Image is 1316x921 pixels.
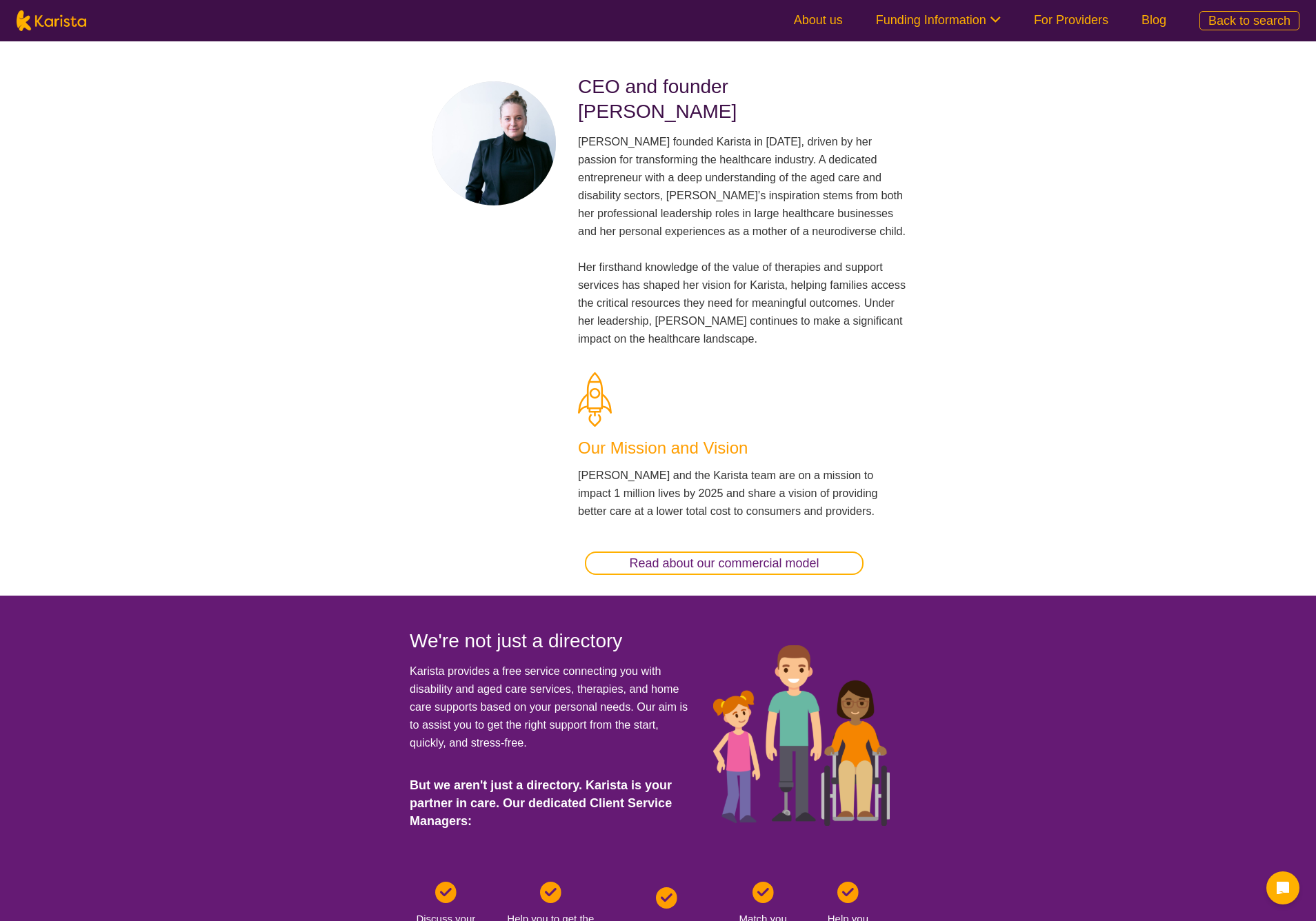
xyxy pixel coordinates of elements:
[17,10,86,31] img: Karista logo
[578,74,906,124] h2: CEO and founder [PERSON_NAME]
[794,13,843,27] a: About us
[1199,11,1299,30] a: Back to search
[578,436,906,460] h3: Our Mission and Vision
[410,778,672,828] span: But we aren't just a directory. Karista is your partner in care. Our dedicated Client Service Man...
[578,132,906,347] p: [PERSON_NAME] founded Karista in [DATE], driven by her passion for transforming the healthcare in...
[629,556,819,570] b: Read about our commercial model
[578,372,612,427] img: Our Mission
[876,13,1001,27] a: Funding Information
[578,466,906,520] p: [PERSON_NAME] and the Karista team are on a mission to impact 1 million lives by 2025 and share a...
[713,645,890,826] img: Participants
[1034,13,1108,27] a: For Providers
[540,882,561,903] img: Tick
[752,882,774,903] img: Tick
[410,629,697,654] h2: We're not just a directory
[656,887,677,909] img: Tick
[1208,14,1290,28] span: Back to search
[410,662,697,751] p: Karista provides a free service connecting you with disability and aged care services, therapies,...
[435,882,457,903] img: Tick
[837,882,859,903] img: Tick
[1141,13,1166,27] a: Blog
